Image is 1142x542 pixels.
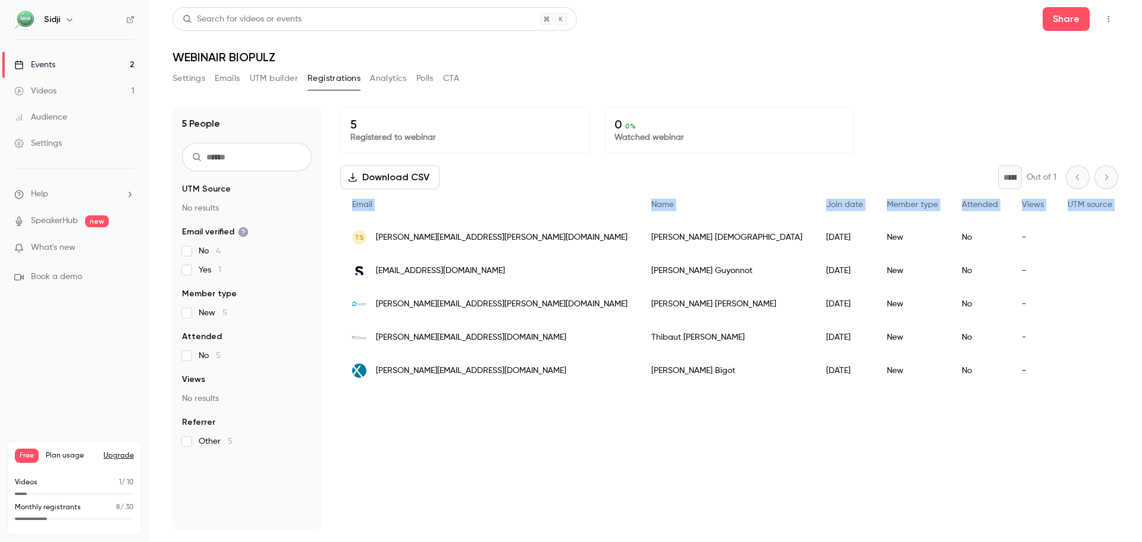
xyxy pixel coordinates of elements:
[875,321,950,354] div: New
[1010,354,1056,387] div: -
[199,307,227,319] span: New
[182,117,220,131] h1: 5 People
[1043,7,1090,31] button: Share
[182,183,312,447] section: facet-groups
[875,287,950,321] div: New
[222,309,227,317] span: 5
[218,266,221,274] span: 1
[814,321,875,354] div: [DATE]
[31,215,78,227] a: SpeakerHub
[103,451,134,460] button: Upgrade
[116,502,134,513] p: / 30
[199,245,221,257] span: No
[172,69,205,88] button: Settings
[376,331,566,344] span: [PERSON_NAME][EMAIL_ADDRESS][DOMAIN_NAME]
[15,502,81,513] p: Monthly registrants
[354,232,364,243] span: TS
[119,479,121,486] span: 1
[352,364,366,378] img: xfab.com
[370,69,407,88] button: Analytics
[814,254,875,287] div: [DATE]
[950,354,1010,387] div: No
[182,202,312,214] p: No results
[44,14,60,26] h6: Sidji
[352,200,372,209] span: Email
[15,449,39,463] span: Free
[352,297,366,311] img: umontpellier.fr
[875,354,950,387] div: New
[352,330,366,344] img: biose.com
[1068,200,1112,209] span: UTM source
[182,393,312,405] p: No results
[308,69,360,88] button: Registrations
[340,165,440,189] button: Download CSV
[116,504,120,511] span: 8
[182,288,237,300] span: Member type
[182,226,249,238] span: Email verified
[199,350,221,362] span: No
[376,265,505,277] span: [EMAIL_ADDRESS][DOMAIN_NAME]
[639,254,814,287] div: [PERSON_NAME] Guyonnot
[14,111,67,123] div: Audience
[814,221,875,254] div: [DATE]
[376,298,628,311] span: [PERSON_NAME][EMAIL_ADDRESS][PERSON_NAME][DOMAIN_NAME]
[614,131,844,143] p: Watched webinar
[250,69,298,88] button: UTM builder
[31,242,76,254] span: What's new
[950,321,1010,354] div: No
[182,416,215,428] span: Referrer
[639,321,814,354] div: Thibaut [PERSON_NAME]
[46,451,96,460] span: Plan usage
[639,287,814,321] div: [PERSON_NAME] [PERSON_NAME]
[352,264,366,278] img: sanofi.com
[614,117,844,131] p: 0
[826,200,863,209] span: Join date
[216,352,221,360] span: 5
[1027,171,1056,183] p: Out of 1
[172,50,1118,64] h1: WEBINAIR BIOPULZ
[639,221,814,254] div: [PERSON_NAME] [DEMOGRAPHIC_DATA]
[376,231,628,244] span: [PERSON_NAME][EMAIL_ADDRESS][PERSON_NAME][DOMAIN_NAME]
[651,200,674,209] span: Name
[199,264,221,276] span: Yes
[376,365,566,377] span: [PERSON_NAME][EMAIL_ADDRESS][DOMAIN_NAME]
[625,122,636,130] span: 0 %
[443,69,459,88] button: CTA
[182,374,205,386] span: Views
[962,200,998,209] span: Attended
[182,331,222,343] span: Attended
[1022,200,1044,209] span: Views
[15,10,34,29] img: Sidji
[228,437,233,446] span: 5
[14,85,57,97] div: Videos
[31,188,48,200] span: Help
[31,271,82,283] span: Book a demo
[875,254,950,287] div: New
[14,188,134,200] li: help-dropdown-opener
[1010,221,1056,254] div: -
[950,221,1010,254] div: No
[14,59,55,71] div: Events
[119,477,134,488] p: / 10
[15,477,37,488] p: Videos
[814,287,875,321] div: [DATE]
[950,254,1010,287] div: No
[216,247,221,255] span: 4
[85,215,109,227] span: new
[639,354,814,387] div: [PERSON_NAME] Bigot
[1010,254,1056,287] div: -
[1010,321,1056,354] div: -
[887,200,938,209] span: Member type
[950,287,1010,321] div: No
[215,69,240,88] button: Emails
[875,221,950,254] div: New
[416,69,434,88] button: Polls
[182,183,231,195] span: UTM Source
[199,436,233,447] span: Other
[350,131,580,143] p: Registered to webinar
[183,13,302,26] div: Search for videos or events
[14,137,62,149] div: Settings
[814,354,875,387] div: [DATE]
[350,117,580,131] p: 5
[1010,287,1056,321] div: -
